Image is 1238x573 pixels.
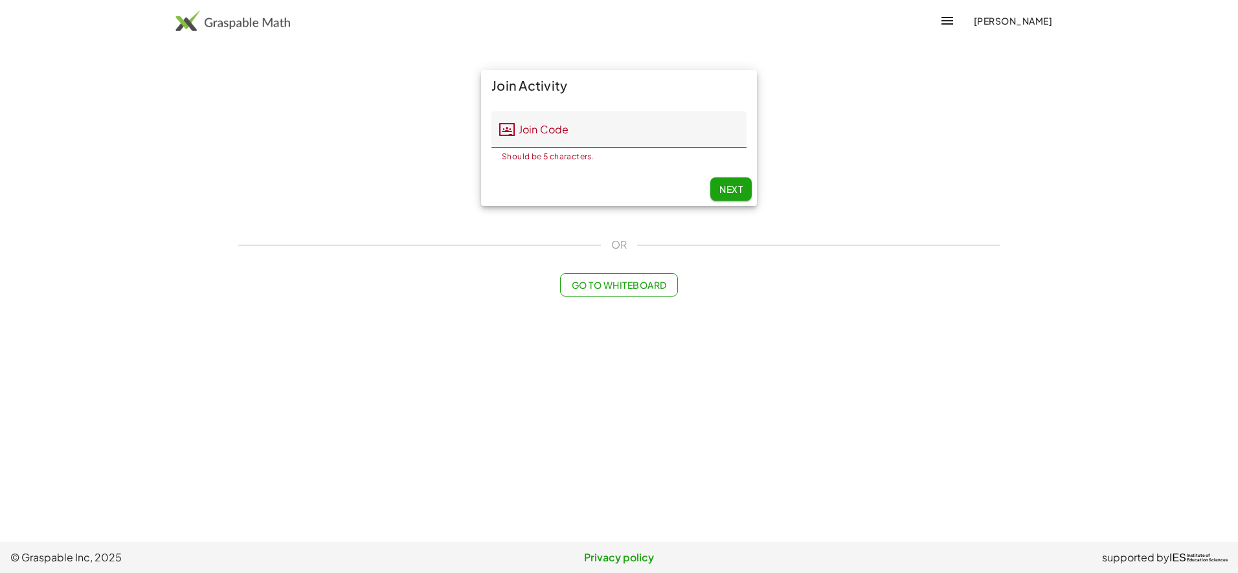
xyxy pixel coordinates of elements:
span: © Graspable Inc, 2025 [10,550,416,565]
div: Join Activity [481,70,757,101]
div: Should be 5 characters. [502,153,736,161]
span: OR [611,237,627,253]
span: [PERSON_NAME] [973,15,1052,27]
a: Privacy policy [416,550,822,565]
button: Next [710,177,752,201]
button: [PERSON_NAME] [963,9,1063,32]
span: Next [719,183,743,195]
button: Go to Whiteboard [560,273,677,297]
span: Go to Whiteboard [571,279,666,291]
a: IESInstitute ofEducation Sciences [1169,550,1228,565]
span: Institute of Education Sciences [1187,554,1228,563]
span: IES [1169,552,1186,564]
span: supported by [1102,550,1169,565]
